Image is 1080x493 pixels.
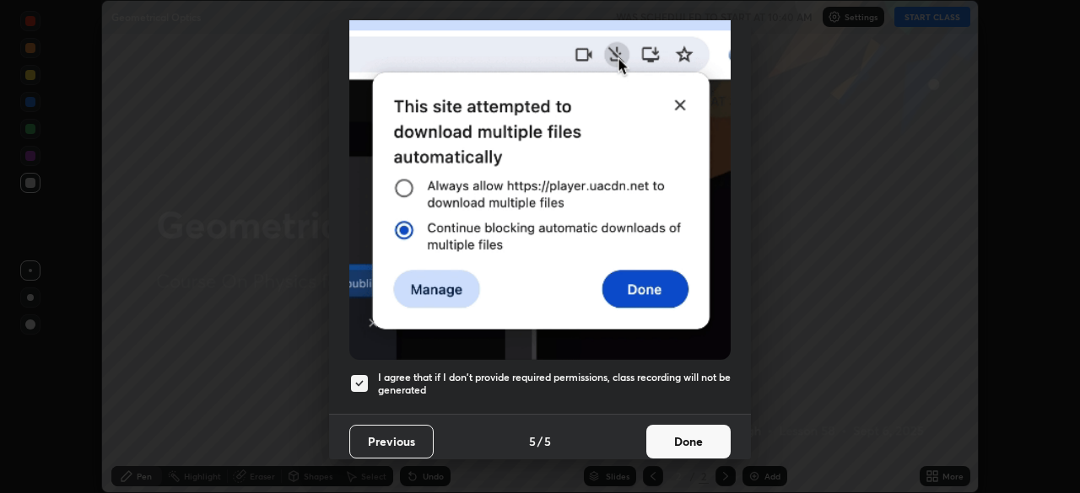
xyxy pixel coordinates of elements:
button: Done [646,425,731,458]
h4: 5 [529,432,536,450]
button: Previous [349,425,434,458]
h4: 5 [544,432,551,450]
h5: I agree that if I don't provide required permissions, class recording will not be generated [378,371,731,397]
h4: / [537,432,543,450]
